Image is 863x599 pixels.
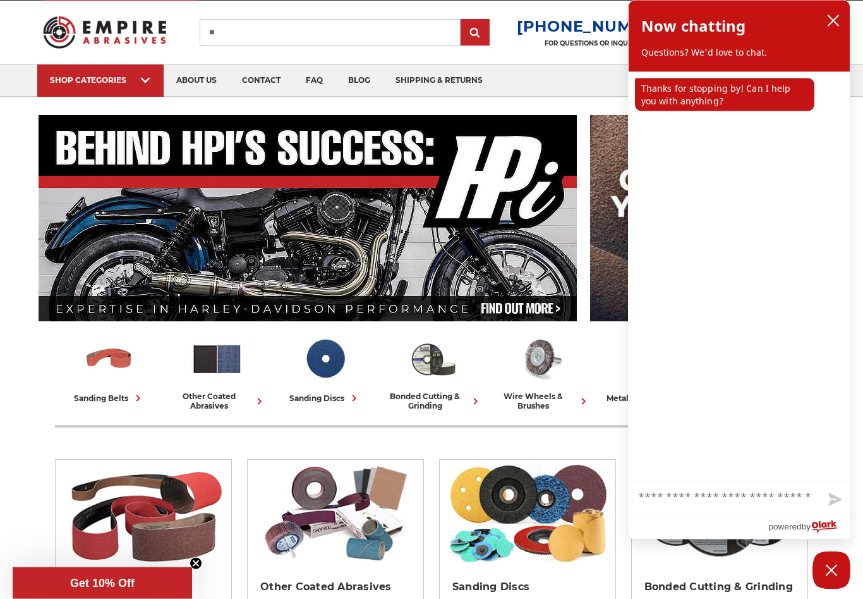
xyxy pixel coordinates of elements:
[446,460,610,568] img: Sanding Discs
[39,116,577,322] img: Banner for an interview featuring Horsepower Inc who makes Harley performance upgrades featured o...
[74,392,145,405] div: sanding belts
[83,333,135,386] img: Sanding Belts
[590,116,825,322] img: promo banner for custom belts.
[191,333,243,386] img: Other Coated Abrasives
[289,392,361,405] div: sanding discs
[623,333,675,386] img: Metal Saw Blades
[13,567,192,599] div: Get 10% OffClose teaser
[276,333,374,405] a: sanding discs
[335,65,383,97] a: blog
[641,13,745,39] h2: Now chatting
[254,460,418,568] img: Other Coated Abrasives
[229,65,293,97] a: contact
[168,333,266,411] a: other coated abrasives
[299,333,351,386] img: Sanding Discs
[492,392,590,411] div: wire wheels & brushes
[600,333,698,405] a: metal saw blades
[812,552,850,590] button: Close Chatbox
[407,333,459,386] img: Bonded Cutting & Grinding
[62,460,226,568] img: Sanding Belts
[164,65,229,97] a: about us
[515,333,567,386] img: Wire Wheels & Brushes
[629,72,850,481] div: chat
[607,392,692,405] div: metal saw blades
[293,65,335,97] a: faq
[43,9,166,57] img: Empire Abrasives
[818,486,850,515] button: Send message
[802,519,811,534] span: by
[644,581,795,594] h2: Bonded Cutting & Grinding
[641,46,837,59] p: Questions? We'd love to chat.
[260,581,411,594] h2: Other Coated Abrasives
[168,392,266,411] div: other coated abrasives
[462,21,488,46] input: Submit
[492,333,590,411] a: wire wheels & brushes
[635,78,814,111] p: Thanks for stopping by! Can I help you with anything?
[823,11,843,30] button: close chatbox
[517,40,672,48] p: FOR QUESTIONS OR INQUIRIES
[50,76,151,85] div: SHOP CATEGORIES
[383,65,495,97] a: shipping & returns
[768,519,801,534] span: powered
[768,516,850,539] a: Powered by Olark
[384,392,482,411] div: bonded cutting & grinding
[384,333,482,411] a: bonded cutting & grinding
[190,557,202,570] button: Close teaser
[517,18,672,36] a: [PHONE_NUMBER]
[60,333,158,405] a: sanding belts
[452,581,603,594] h2: Sanding Discs
[70,577,135,590] span: Get 10% Off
